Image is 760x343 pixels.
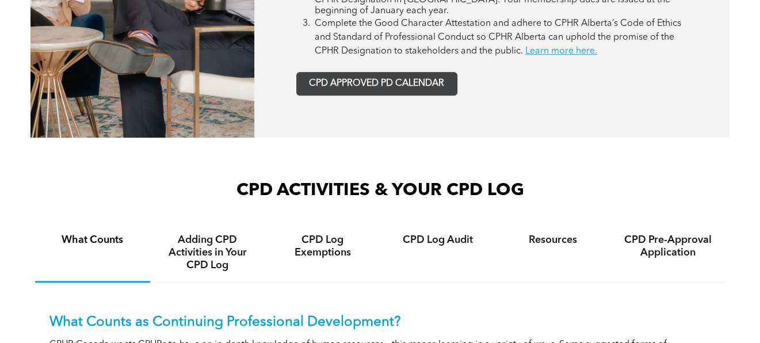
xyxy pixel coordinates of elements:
[45,234,140,246] h4: What Counts
[621,234,715,259] h4: CPD Pre-Approval Application
[296,72,457,96] a: CPD APPROVED PD CALENDAR
[49,314,711,331] p: What Counts as Continuing Professional Development?
[309,78,444,89] span: CPD APPROVED PD CALENDAR
[506,234,600,246] h4: Resources
[391,234,485,246] h4: CPD Log Audit
[315,19,681,56] span: Complete the Good Character Attestation and adhere to CPHR Alberta’s Code of Ethics and Standard ...
[276,234,370,259] h4: CPD Log Exemptions
[161,234,255,272] h4: Adding CPD Activities in Your CPD Log
[236,182,524,199] span: CPD ACTIVITIES & YOUR CPD LOG
[525,47,597,56] a: Learn more here.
